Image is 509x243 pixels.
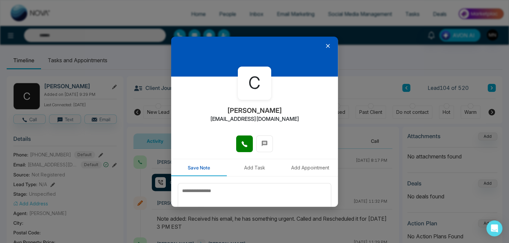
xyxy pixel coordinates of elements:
span: C [248,71,261,96]
button: Save Note [171,159,227,176]
h2: [PERSON_NAME] [227,107,282,115]
div: Open Intercom Messenger [486,220,502,236]
button: Add Task [227,159,283,176]
button: Add Appointment [282,159,338,176]
h2: [EMAIL_ADDRESS][DOMAIN_NAME] [210,116,299,122]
